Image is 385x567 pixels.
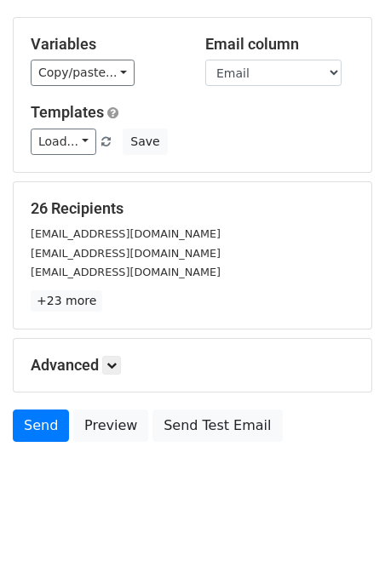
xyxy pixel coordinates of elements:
a: Templates [31,103,104,121]
iframe: Chat Widget [300,485,385,567]
a: +23 more [31,290,102,312]
small: [EMAIL_ADDRESS][DOMAIN_NAME] [31,266,221,278]
h5: Variables [31,35,180,54]
h5: 26 Recipients [31,199,354,218]
a: Load... [31,129,96,155]
small: [EMAIL_ADDRESS][DOMAIN_NAME] [31,247,221,260]
a: Send Test Email [152,409,282,442]
h5: Advanced [31,356,354,375]
h5: Email column [205,35,354,54]
small: [EMAIL_ADDRESS][DOMAIN_NAME] [31,227,221,240]
a: Copy/paste... [31,60,135,86]
button: Save [123,129,167,155]
a: Preview [73,409,148,442]
a: Send [13,409,69,442]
